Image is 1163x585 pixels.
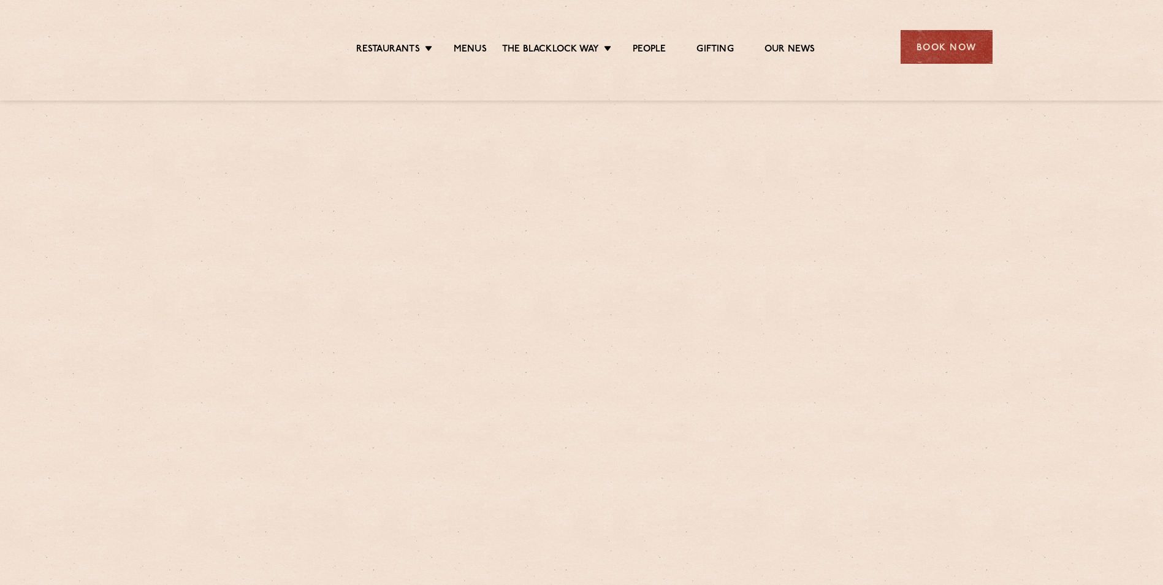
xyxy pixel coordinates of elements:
[171,12,277,82] img: svg%3E
[356,44,420,57] a: Restaurants
[901,30,993,64] div: Book Now
[454,44,487,57] a: Menus
[765,44,815,57] a: Our News
[696,44,733,57] a: Gifting
[633,44,666,57] a: People
[502,44,599,57] a: The Blacklock Way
